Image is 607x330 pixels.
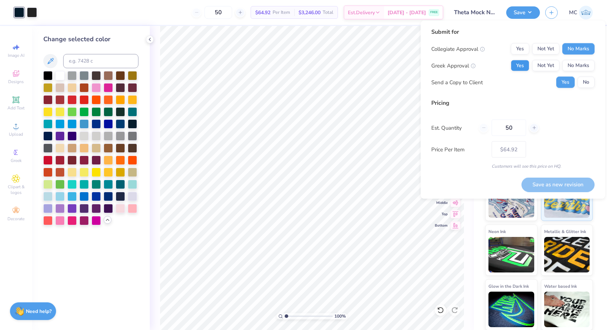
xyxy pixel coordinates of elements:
span: 100 % [334,313,346,319]
div: Customers will see this price on HQ. [431,163,595,169]
span: Metallic & Glitter Ink [544,228,586,235]
input: Untitled Design [449,5,501,20]
div: Greek Approval [431,61,476,70]
span: Top [435,212,448,217]
span: Middle [435,200,448,205]
div: Send a Copy to Client [431,78,483,86]
label: Price Per Item [431,145,486,153]
span: $3,246.00 [299,9,321,16]
span: MC [569,9,577,17]
button: Yes [511,60,529,71]
input: – – [492,120,526,136]
span: [DATE] - [DATE] [388,9,426,16]
span: Decorate [7,216,24,222]
button: Yes [556,77,575,88]
button: Save [506,6,540,19]
button: No [578,77,595,88]
img: Neon Ink [488,237,534,272]
img: Standard [488,182,534,218]
span: Est. Delivery [348,9,375,16]
span: Designs [8,79,24,85]
button: Not Yet [532,43,559,55]
input: e.g. 7428 c [63,54,138,68]
img: Metallic & Glitter Ink [544,237,590,272]
span: Image AI [8,53,24,58]
button: Yes [511,43,529,55]
span: Per Item [273,9,290,16]
span: Total [323,9,333,16]
label: Est. Quantity [431,124,474,132]
span: Upload [9,131,23,137]
span: Neon Ink [488,228,506,235]
div: Change selected color [43,34,138,44]
img: Mia Craig [579,6,593,20]
button: No Marks [562,43,595,55]
div: Pricing [431,99,595,107]
div: Submit for [431,28,595,36]
strong: Need help? [26,308,51,315]
span: Greek [11,158,22,163]
button: No Marks [562,60,595,71]
img: Puff Ink [544,182,590,218]
span: Glow in the Dark Ink [488,282,529,290]
span: Clipart & logos [4,184,28,195]
input: – – [204,6,232,19]
img: Glow in the Dark Ink [488,292,534,327]
span: $64.92 [255,9,270,16]
div: Collegiate Approval [431,45,485,53]
span: Bottom [435,223,448,228]
a: MC [569,6,593,20]
span: Water based Ink [544,282,577,290]
img: Water based Ink [544,292,590,327]
button: Not Yet [532,60,559,71]
span: Add Text [7,105,24,111]
span: FREE [430,10,438,15]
